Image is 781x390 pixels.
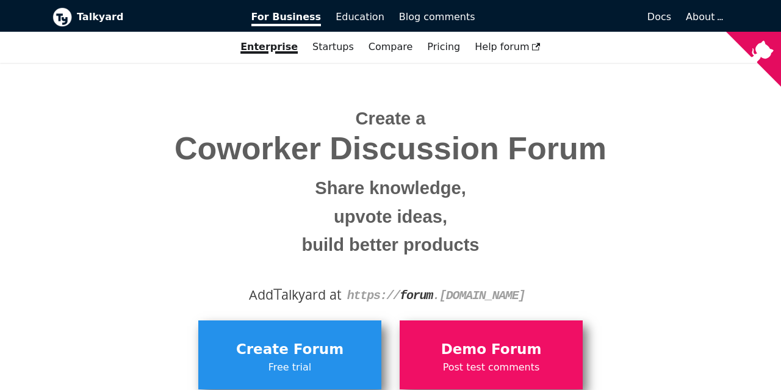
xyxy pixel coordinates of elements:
a: Enterprise [233,37,305,57]
a: Help forum [467,37,548,57]
a: Startups [305,37,361,57]
span: Education [336,11,384,23]
span: Help forum [475,41,541,52]
code: https:// . [DOMAIN_NAME] [347,289,525,303]
a: Docs [483,7,679,27]
span: Blog comments [399,11,475,23]
a: Education [328,7,392,27]
a: Compare [369,41,413,52]
span: For Business [251,11,322,26]
span: Demo Forum [406,338,577,361]
div: Add alkyard at [62,284,719,305]
a: About [686,11,721,23]
strong: forum [400,289,433,303]
small: upvote ideas, [62,203,719,231]
a: Pricing [420,37,467,57]
span: Free trial [204,359,375,375]
a: For Business [244,7,329,27]
a: Blog comments [392,7,483,27]
a: Talkyard logoTalkyard [52,7,234,27]
span: Create Forum [204,338,375,361]
span: Docs [647,11,671,23]
span: Post test comments [406,359,577,375]
a: Create ForumFree trial [198,320,381,389]
small: Share knowledge, [62,174,719,203]
a: Demo ForumPost test comments [400,320,583,389]
span: T [273,283,282,305]
img: Talkyard logo [52,7,72,27]
small: build better products [62,231,719,259]
span: Coworker Discussion Forum [62,131,719,166]
span: Create a [356,109,426,128]
b: Talkyard [77,9,234,25]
